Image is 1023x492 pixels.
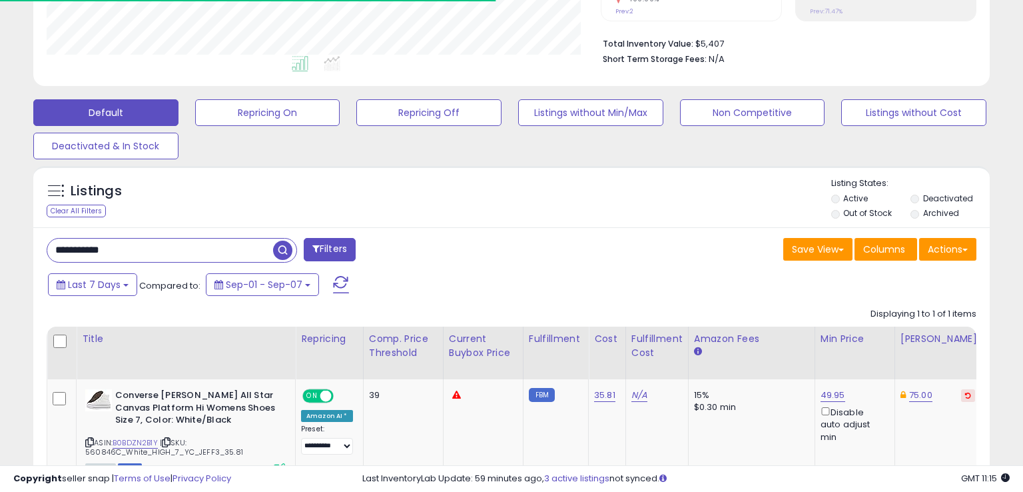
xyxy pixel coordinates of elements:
strong: Copyright [13,472,62,485]
h5: Listings [71,182,122,201]
span: Sep-01 - Sep-07 [226,278,302,291]
span: Compared to: [139,279,200,292]
a: 75.00 [909,389,932,402]
button: Listings without Cost [841,99,986,126]
img: 31LuDuBdbVL._SL40_.jpg [85,389,112,411]
div: seller snap | | [13,473,231,485]
button: Repricing On [195,99,340,126]
div: Comp. Price Threshold [369,332,438,360]
span: N/A [709,53,725,65]
div: Min Price [821,332,889,346]
div: Fulfillment [529,332,583,346]
div: $0.30 min [694,401,805,413]
small: Amazon Fees. [694,346,702,358]
b: Short Term Storage Fees: [603,53,707,65]
small: Prev: 2 [615,7,633,15]
button: Repricing Off [356,99,502,126]
li: $5,407 [603,35,966,51]
b: Total Inventory Value: [603,38,693,49]
div: Preset: [301,425,353,455]
div: Disable auto adjust min [821,405,884,443]
div: Fulfillment Cost [631,332,683,360]
span: OFF [332,391,353,402]
button: Listings without Min/Max [518,99,663,126]
label: Deactivated [923,193,973,204]
span: Columns [863,243,905,256]
label: Out of Stock [843,207,892,219]
div: 15% [694,389,805,401]
small: Prev: 71.47% [810,7,843,15]
div: ASIN: [85,389,285,473]
div: Repricing [301,332,358,346]
a: N/A [631,389,647,402]
label: Active [843,193,868,204]
button: Save View [783,238,852,261]
button: Last 7 Days [48,273,137,296]
button: Actions [919,238,976,261]
div: Displaying 1 to 1 of 1 items [870,308,976,321]
button: Sep-01 - Sep-07 [206,273,319,296]
div: Amazon AI * [301,410,353,422]
a: 3 active listings [544,472,609,485]
button: Columns [854,238,917,261]
button: Deactivated & In Stock [33,133,178,159]
span: All listings currently available for purchase on Amazon [85,463,116,475]
span: 2025-09-15 11:15 GMT [961,472,1010,485]
small: FBM [529,388,555,402]
b: Converse [PERSON_NAME] All Star Canvas Platform Hi Womens Shoes Size 7, Color: White/Black [115,389,277,430]
label: Archived [923,207,959,219]
span: ON [304,391,320,402]
button: Filters [304,238,356,261]
div: Cost [594,332,620,346]
div: Amazon Fees [694,332,809,346]
span: | SKU: 560846C_White_HIGH_7_YC_JEFF3_35.81 [85,437,243,457]
div: [PERSON_NAME] [900,332,980,346]
div: Last InventoryLab Update: 59 minutes ago, not synced. [362,473,1010,485]
span: FBM [118,463,142,475]
a: 49.95 [821,389,845,402]
p: Listing States: [831,177,990,190]
button: Non Competitive [680,99,825,126]
div: Clear All Filters [47,205,106,217]
a: Privacy Policy [172,472,231,485]
div: 39 [369,389,433,401]
a: B0BDZN2B1Y [113,437,158,449]
a: Terms of Use [114,472,170,485]
div: Current Buybox Price [449,332,517,360]
span: Last 7 Days [68,278,121,291]
div: Title [82,332,290,346]
button: Default [33,99,178,126]
a: 35.81 [594,389,615,402]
